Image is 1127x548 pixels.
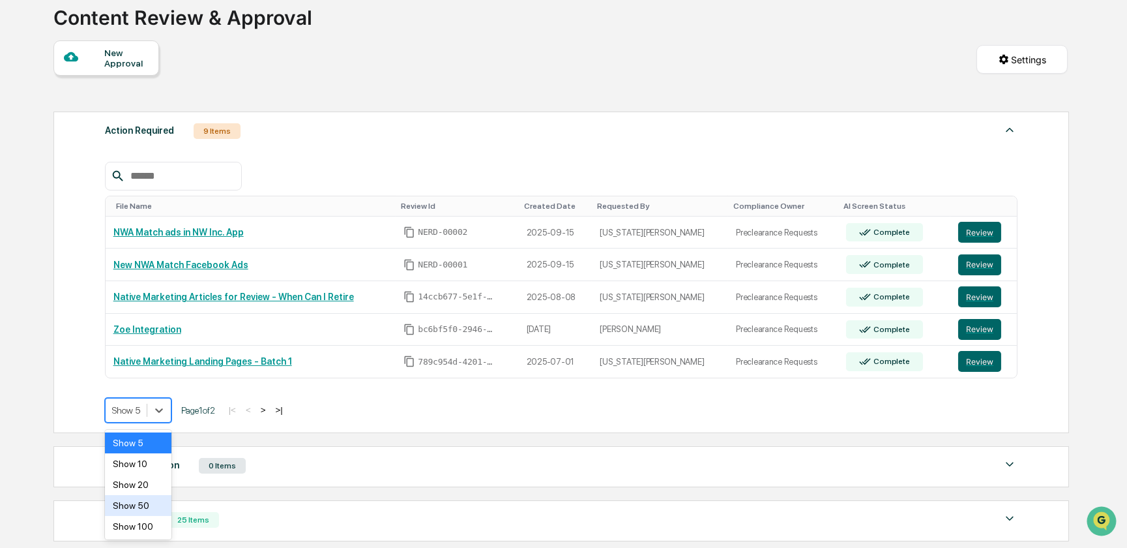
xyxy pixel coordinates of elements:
[40,177,119,188] span: [PERSON_NAME] (C)
[13,268,23,279] div: 🖐️
[108,267,162,280] span: Attestations
[871,325,909,334] div: Complete
[113,227,244,237] a: NWA Match ads in NW Inc. App
[59,100,214,113] div: Start new chat
[958,222,1001,243] button: Review
[26,213,37,224] img: 1746055101610-c473b297-6a78-478c-a979-82029cc54cd1
[871,228,909,237] div: Complete
[958,351,1009,372] a: Review
[129,177,156,188] span: Sep 11
[13,200,34,221] img: Jack Rasmussen
[403,356,415,367] span: Copy Id
[13,145,87,155] div: Past conversations
[843,202,945,211] div: Toggle SortBy
[519,281,593,314] td: 2025-08-08
[242,404,255,416] button: <
[961,202,1012,211] div: Toggle SortBy
[122,177,126,188] span: •
[113,356,292,367] a: Native Marketing Landing Pages - Batch 1
[728,346,838,378] td: Preclearance Requests
[401,202,513,211] div: Toggle SortBy
[728,217,838,249] td: Preclearance Requests
[257,404,270,416] button: >
[8,262,89,285] a: 🖐️Preclearance
[728,281,838,314] td: Preclearance Requests
[958,254,1009,275] a: Review
[519,249,593,281] td: 2025-09-15
[113,324,181,335] a: Zoe Integration
[105,433,171,453] div: Show 5
[181,405,215,416] span: Page 1 of 2
[958,286,1009,307] a: Review
[976,45,1068,74] button: Settings
[958,286,1001,307] button: Review
[27,100,51,123] img: 8933085812038_c878075ebb4cc5468115_72.jpg
[13,165,34,186] img: DeeAnn Dempsey (C)
[105,122,174,139] div: Action Required
[733,202,832,211] div: Toggle SortBy
[958,351,1001,372] button: Review
[13,293,23,303] div: 🔎
[113,292,354,302] a: Native Marketing Articles for Review - When Can I Retire
[592,281,728,314] td: [US_STATE][PERSON_NAME]
[105,474,171,495] div: Show 20
[403,291,415,303] span: Copy Id
[225,404,240,416] button: |<
[418,292,496,302] span: 14ccb677-5e1f-45b0-bfab-58f173d49acd
[1002,122,1017,138] img: caret
[597,202,723,211] div: Toggle SortBy
[108,213,113,223] span: •
[105,516,171,537] div: Show 100
[202,142,237,158] button: See all
[1002,457,1017,472] img: caret
[199,458,246,474] div: 0 Items
[403,226,415,238] span: Copy Id
[958,222,1009,243] a: Review
[958,319,1009,340] a: Review
[116,202,391,211] div: Toggle SortBy
[592,217,728,249] td: [US_STATE][PERSON_NAME]
[524,202,587,211] div: Toggle SortBy
[130,324,158,333] span: Pylon
[95,268,105,279] div: 🗄️
[871,260,909,269] div: Complete
[89,262,167,285] a: 🗄️Attestations
[519,346,593,378] td: 2025-07-01
[592,249,728,281] td: [US_STATE][PERSON_NAME]
[104,48,148,68] div: New Approval
[403,259,415,271] span: Copy Id
[403,324,415,335] span: Copy Id
[418,227,467,237] span: NERD-00002
[728,314,838,346] td: Preclearance Requests
[13,27,237,48] p: How can we help?
[958,254,1001,275] button: Review
[26,292,82,305] span: Data Lookup
[40,213,106,223] span: [PERSON_NAME]
[519,314,593,346] td: [DATE]
[8,286,87,310] a: 🔎Data Lookup
[871,357,909,366] div: Complete
[592,314,728,346] td: [PERSON_NAME]
[26,267,84,280] span: Preclearance
[105,495,171,516] div: Show 50
[871,292,909,301] div: Complete
[113,260,248,270] a: New NWA Match Facebook Ads
[418,357,496,367] span: 789c954d-4201-4a98-a409-5f3c2b22b70d
[1002,511,1017,526] img: caret
[13,100,37,123] img: 1746055101610-c473b297-6a78-478c-a979-82029cc54cd1
[1085,505,1120,540] iframe: Open customer support
[168,512,219,528] div: 25 Items
[418,324,496,335] span: bc6bf5f0-2946-4cd9-9db4-7e10a28e2bd0
[222,104,237,119] button: Start new chat
[958,319,1001,340] button: Review
[272,404,287,416] button: >|
[92,323,158,333] a: Powered byPylon
[105,453,171,474] div: Show 10
[519,217,593,249] td: 2025-09-15
[592,346,728,378] td: [US_STATE][PERSON_NAME]
[59,113,184,123] div: We're offline, we'll be back soon
[728,249,838,281] td: Preclearance Requests
[418,260,467,270] span: NERD-00001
